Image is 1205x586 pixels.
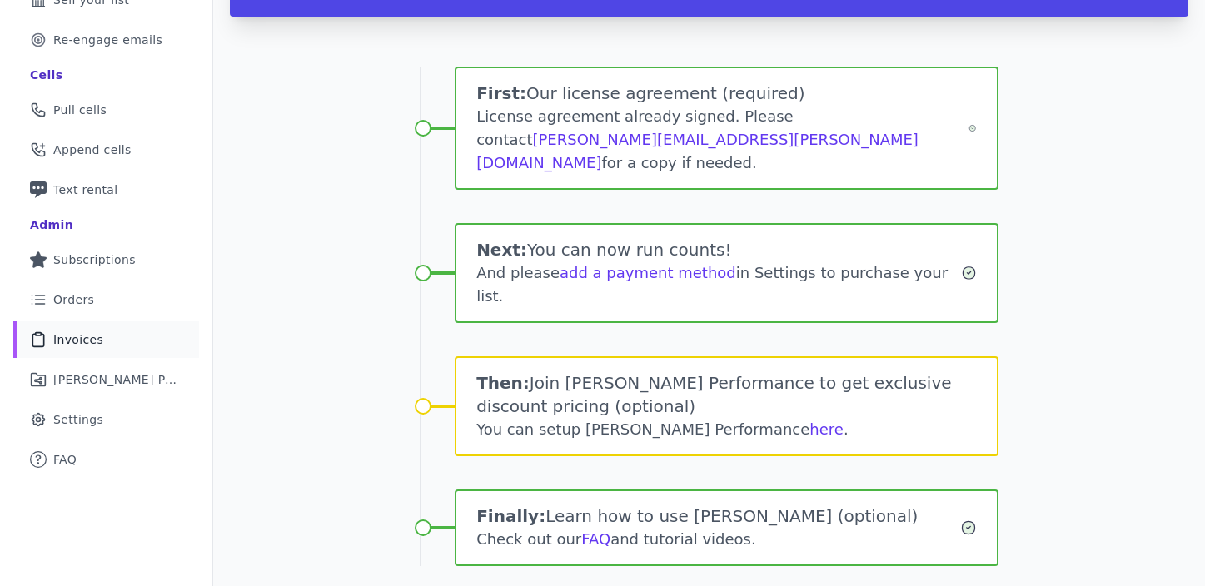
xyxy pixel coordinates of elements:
a: FAQ [581,530,610,548]
span: Next: [476,240,527,260]
a: Invoices [13,321,199,358]
span: First: [476,83,526,103]
a: Pull cells [13,92,199,128]
div: Cells [30,67,62,83]
a: Append cells [13,132,199,168]
div: You can setup [PERSON_NAME] Performance . [476,418,977,441]
span: Then: [476,373,530,393]
span: [PERSON_NAME] Performance [53,371,179,388]
a: Text rental [13,171,199,208]
div: License agreement already signed. Please contact for a copy if needed. [476,105,968,175]
span: Re-engage emails [53,32,162,48]
a: Settings [13,401,199,438]
span: Settings [53,411,103,428]
h1: You can now run counts! [476,238,960,261]
a: [PERSON_NAME] Performance [13,361,199,398]
h1: Join [PERSON_NAME] Performance to get exclusive discount pricing (optional) [476,371,977,418]
span: Subscriptions [53,251,136,268]
h1: Our license agreement (required) [476,82,968,105]
div: Check out our and tutorial videos. [476,528,960,551]
div: Admin [30,216,73,233]
span: Append cells [53,142,132,158]
span: Finally: [476,506,545,526]
a: Subscriptions [13,241,199,278]
span: Orders [53,291,94,308]
span: Text rental [53,181,118,198]
h1: Learn how to use [PERSON_NAME] (optional) [476,504,960,528]
a: here [809,420,844,438]
a: Re-engage emails [13,22,199,58]
span: Invoices [53,331,103,348]
span: FAQ [53,451,77,468]
div: And please in Settings to purchase your list. [476,261,960,308]
a: Orders [13,281,199,318]
a: [PERSON_NAME][EMAIL_ADDRESS][PERSON_NAME][DOMAIN_NAME] [476,131,919,171]
a: FAQ [13,441,199,478]
span: Pull cells [53,102,107,118]
a: add a payment method [560,264,736,281]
